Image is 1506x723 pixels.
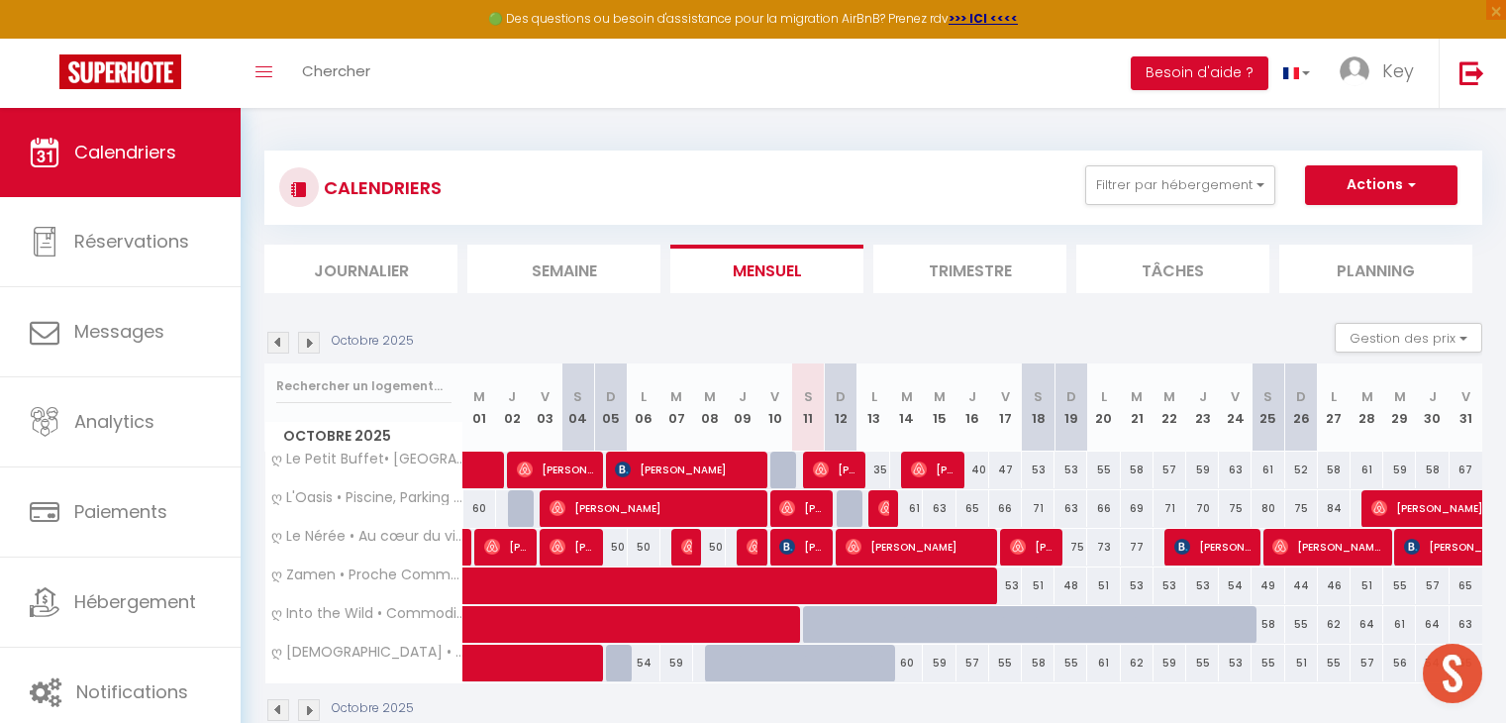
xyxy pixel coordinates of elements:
abbr: D [1066,387,1076,406]
div: 67 [1450,452,1482,488]
span: Notifications [76,679,188,704]
div: 55 [1252,645,1284,681]
div: 55 [1054,645,1087,681]
div: 66 [1087,490,1120,527]
span: ღ [DEMOGRAPHIC_DATA] • Proche Parc et commodité & Wifi [268,645,466,660]
th: 16 [956,363,989,452]
abbr: M [704,387,716,406]
button: Filtrer par hébergement [1085,165,1275,205]
span: Octobre 2025 [265,422,462,451]
th: 15 [923,363,955,452]
abbr: J [739,387,747,406]
div: 59 [1154,645,1186,681]
th: 30 [1416,363,1449,452]
th: 28 [1351,363,1383,452]
th: 17 [989,363,1022,452]
abbr: J [1429,387,1437,406]
th: 05 [594,363,627,452]
th: 19 [1054,363,1087,452]
span: [PERSON_NAME] [779,489,823,527]
abbr: V [541,387,550,406]
th: 22 [1154,363,1186,452]
span: Calendriers [74,140,176,164]
div: 60 [890,645,923,681]
div: 55 [1383,568,1416,604]
div: 70 [1186,490,1219,527]
abbr: M [1131,387,1143,406]
div: 63 [1054,490,1087,527]
th: 20 [1087,363,1120,452]
div: 61 [1383,606,1416,643]
div: 55 [1318,645,1351,681]
div: 64 [1416,606,1449,643]
div: 61 [890,490,923,527]
p: Octobre 2025 [332,699,414,718]
abbr: M [1163,387,1175,406]
abbr: D [606,387,616,406]
th: 26 [1285,363,1318,452]
abbr: V [1461,387,1470,406]
span: [PERSON_NAME] Et [PERSON_NAME] [878,489,889,527]
div: 57 [1154,452,1186,488]
abbr: L [1331,387,1337,406]
a: Chercher [287,39,385,108]
th: 13 [857,363,890,452]
div: 61 [1252,452,1284,488]
abbr: J [1199,387,1207,406]
th: 31 [1450,363,1482,452]
span: ღ L'Oasis • Piscine, Parking & Wifi [268,490,466,505]
span: ღ Zamen • Proche Commodités, [PERSON_NAME] & [PERSON_NAME] [268,568,466,582]
div: 47 [989,452,1022,488]
span: [PERSON_NAME] [484,528,528,566]
th: 21 [1121,363,1154,452]
abbr: M [473,387,485,406]
abbr: L [871,387,877,406]
div: 58 [1416,452,1449,488]
div: 35 [857,452,890,488]
abbr: M [1394,387,1406,406]
div: 50 [628,529,660,566]
a: ... Key [1325,39,1439,108]
div: 57 [1416,568,1449,604]
div: 51 [1351,568,1383,604]
div: 75 [1219,490,1252,527]
div: 44 [1285,568,1318,604]
li: Mensuel [670,245,863,293]
span: Key [1382,58,1414,83]
th: 11 [792,363,825,452]
abbr: L [1101,387,1107,406]
div: 63 [1219,452,1252,488]
strong: >>> ICI <<<< [949,10,1018,27]
abbr: S [804,387,813,406]
div: 59 [1186,452,1219,488]
div: 40 [956,452,989,488]
th: 18 [1022,363,1054,452]
div: 62 [1318,606,1351,643]
div: 73 [1087,529,1120,566]
div: 51 [1285,645,1318,681]
h3: CALENDRIERS [319,165,442,210]
div: 65 [956,490,989,527]
abbr: M [1361,387,1373,406]
div: 52 [1285,452,1318,488]
div: 58 [1022,645,1054,681]
div: 49 [1252,568,1284,604]
span: [PERSON_NAME] [550,489,756,527]
abbr: V [1231,387,1240,406]
div: 57 [956,645,989,681]
div: 63 [923,490,955,527]
div: 61 [1351,452,1383,488]
li: Semaine [467,245,660,293]
div: 59 [660,645,693,681]
abbr: S [573,387,582,406]
div: 56 [1383,645,1416,681]
li: Trimestre [873,245,1066,293]
span: Chercher [302,60,370,81]
div: 55 [989,645,1022,681]
th: 29 [1383,363,1416,452]
div: 53 [1022,452,1054,488]
span: [PERSON_NAME] [1174,528,1251,566]
div: 60 [463,490,496,527]
div: 63 [1450,606,1482,643]
div: 46 [1318,568,1351,604]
